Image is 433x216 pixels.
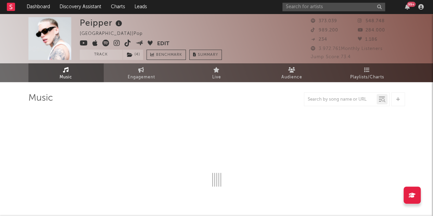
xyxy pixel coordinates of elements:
[281,73,302,81] span: Audience
[80,17,124,28] div: Peipper
[282,3,385,11] input: Search for artists
[147,50,186,60] a: Benchmark
[80,30,151,38] div: [GEOGRAPHIC_DATA] | Pop
[212,73,221,81] span: Live
[311,47,383,51] span: 3.972.761 Monthly Listeners
[156,51,182,59] span: Benchmark
[198,53,218,57] span: Summary
[128,73,155,81] span: Engagement
[358,28,385,33] span: 284.000
[311,28,338,33] span: 989.200
[358,19,385,23] span: 548.748
[123,50,143,60] span: ( 4 )
[311,55,351,59] span: Jump Score: 73.4
[28,63,104,82] a: Music
[350,73,384,81] span: Playlists/Charts
[407,2,416,7] div: 99 +
[358,37,378,42] span: 1.186
[304,97,377,102] input: Search by song name or URL
[104,63,179,82] a: Engagement
[311,19,337,23] span: 373.039
[80,50,123,60] button: Track
[157,40,169,48] button: Edit
[60,73,72,81] span: Music
[179,63,254,82] a: Live
[254,63,330,82] a: Audience
[123,50,143,60] button: (4)
[311,37,327,42] span: 234
[405,4,410,10] button: 99+
[330,63,405,82] a: Playlists/Charts
[189,50,222,60] button: Summary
